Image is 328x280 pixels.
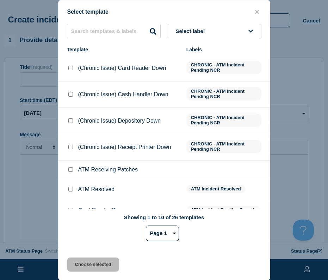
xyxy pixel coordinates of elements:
[68,145,73,149] input: (Chronic Issue) Receipt Printer Down checkbox
[176,28,208,34] span: Select label
[186,113,261,127] span: CHRONIC - ATM Incident Pending NCR
[68,187,73,191] input: ATM Resolved checkbox
[58,9,270,15] div: Select template
[186,47,261,52] div: Labels
[186,87,261,100] span: CHRONIC - ATM Incident Pending NCR
[67,47,179,52] div: Template
[186,185,246,193] span: ATM Incident Resolved
[78,91,168,98] p: (Chronic Issue) Cash Handler Down
[68,92,73,97] input: (Chronic Issue) Cash Handler Down checkbox
[168,24,261,38] button: Select label
[186,61,261,74] span: CHRONIC - ATM Incident Pending NCR
[186,140,261,153] span: CHRONIC - ATM Incident Pending NCR
[67,258,119,272] button: Choose selected
[78,65,166,71] p: (Chronic Issue) Card Reader Down
[68,118,73,123] input: (Chronic Issue) Depository Down checkbox
[253,9,261,15] button: close button
[78,118,161,124] p: (Chronic Issue) Depository Down
[124,214,204,220] p: Showing 1 to 10 of 26 templates
[78,207,126,214] p: Card Reader Down
[68,208,73,213] input: Card Reader Down checkbox
[68,167,73,172] input: ATM Receiving Patches checkbox
[78,186,115,193] p: ATM Resolved
[78,144,171,150] p: (Chronic Issue) Receipt Printer Down
[186,206,260,214] span: ATM Incident Pending Branch
[78,167,138,173] p: ATM Receiving Patches
[67,24,161,38] input: Search templates & labels
[68,66,73,70] input: (Chronic Issue) Card Reader Down checkbox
